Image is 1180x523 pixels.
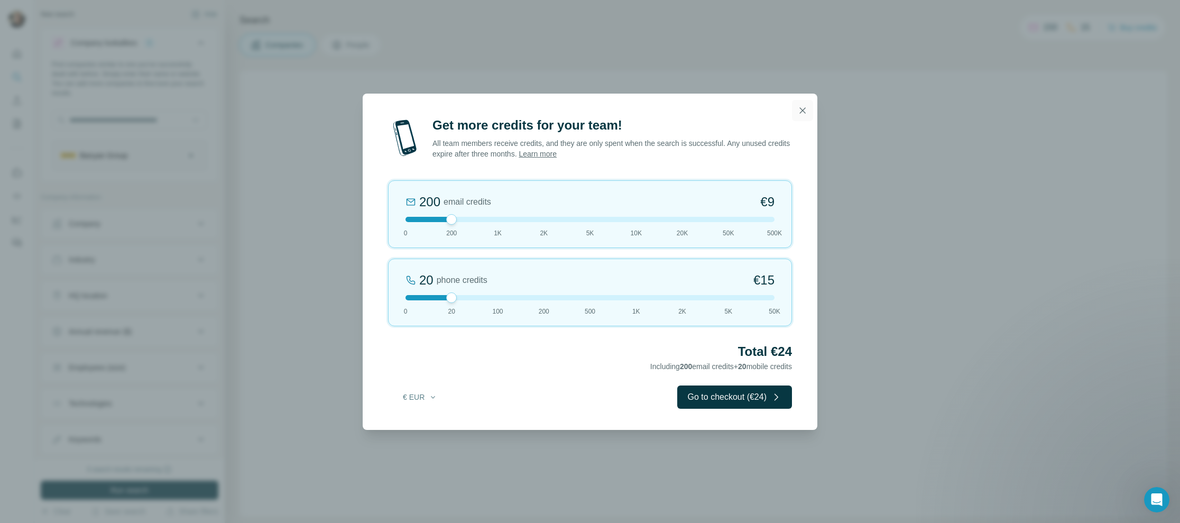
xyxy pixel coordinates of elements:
button: € EUR [395,388,445,407]
p: All team members receive credits, and they are only spent when the search is successful. Any unus... [432,138,792,159]
span: phone credits [437,274,487,287]
img: mobile-phone [388,117,422,159]
span: 2K [540,228,548,238]
span: 2K [678,307,686,316]
div: 200 [419,194,440,210]
span: 5K [724,307,732,316]
span: 20 [738,362,746,371]
span: 20K [677,228,688,238]
iframe: Intercom live chat [1144,487,1169,512]
span: 1K [632,307,640,316]
div: 20 [419,272,434,289]
span: 20 [448,307,455,316]
span: 0 [404,307,408,316]
span: 1K [494,228,502,238]
a: Learn more [519,150,557,158]
span: 5K [586,228,594,238]
span: 50K [769,307,780,316]
span: 200 [446,228,457,238]
span: 50K [723,228,734,238]
span: 500K [767,228,782,238]
span: 500 [585,307,595,316]
span: €9 [760,194,775,210]
span: email credits [444,196,491,208]
h2: Total €24 [388,343,792,360]
button: Go to checkout (€24) [677,386,792,409]
span: 200 [680,362,692,371]
span: 200 [539,307,549,316]
span: 10K [631,228,642,238]
span: 0 [404,228,408,238]
span: €15 [753,272,775,289]
span: Including email credits + mobile credits [650,362,792,371]
span: 100 [492,307,503,316]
